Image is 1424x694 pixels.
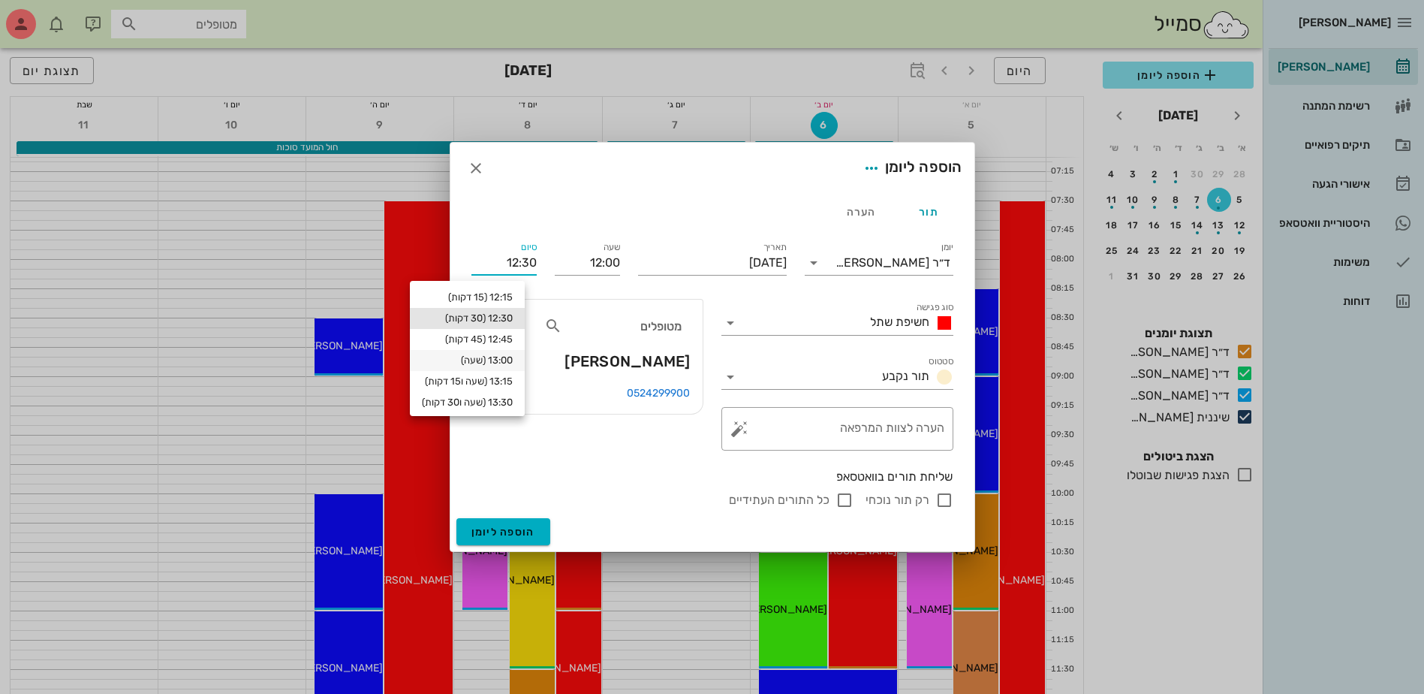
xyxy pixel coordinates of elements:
[882,369,929,383] span: תור נקבע
[835,256,950,270] div: ד״ר [PERSON_NAME]
[763,242,787,253] label: תאריך
[866,493,929,508] label: רק תור נוכחי
[564,349,690,373] span: [PERSON_NAME]
[422,333,513,345] div: 12:45 (45 דקות)
[422,376,513,388] div: 13:15 (שעה ו15 דקות)
[521,242,537,253] label: סיום
[422,291,513,303] div: 12:15 (15 דקות)
[729,493,829,508] label: כל התורים העתידיים
[941,242,953,253] label: יומן
[603,242,620,253] label: שעה
[827,194,895,230] div: הערה
[858,155,962,182] div: הוספה ליומן
[422,397,513,409] div: 13:30 (שעה ו30 דקות)
[721,365,953,389] div: סטטוסתור נקבע
[471,251,537,275] input: 00:00
[805,251,953,275] div: יומןד״ר [PERSON_NAME]
[422,312,513,324] div: 12:30 (30 דקות)
[929,356,953,367] label: סטטוס
[895,194,962,230] div: תור
[422,355,513,367] div: 13:00 (שעה)
[471,526,535,539] span: הוספה ליומן
[627,387,691,400] a: 0524299900
[456,518,550,545] button: הוספה ליומן
[471,469,953,485] div: שליחת תורים בוואטסאפ
[916,302,953,313] label: סוג פגישה
[870,315,929,329] span: חשיפת שתל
